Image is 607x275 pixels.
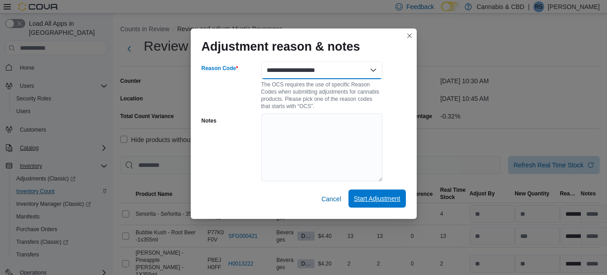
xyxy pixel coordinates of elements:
[318,190,345,208] button: Cancel
[321,194,341,204] span: Cancel
[202,39,360,54] h1: Adjustment reason & notes
[404,30,415,41] button: Closes this modal window
[202,65,238,72] label: Reason Code
[354,194,400,203] span: Start Adjustment
[202,117,216,124] label: Notes
[348,190,406,208] button: Start Adjustment
[261,79,382,110] div: The OCS requires the use of specific Reason Codes when submitting adjustments for cannabis produc...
